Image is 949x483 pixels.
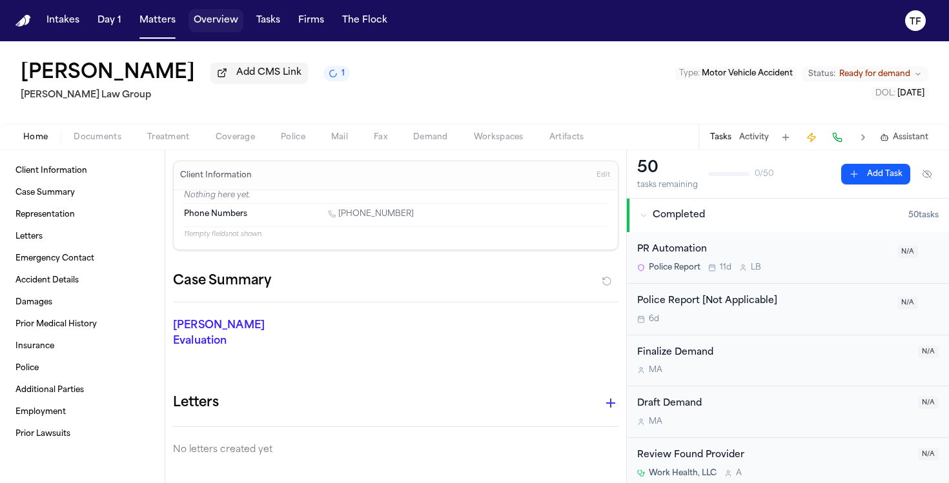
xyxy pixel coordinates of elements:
h1: Letters [173,393,219,413]
button: Add Task [777,128,795,146]
span: Police Report [649,262,700,273]
span: Work Health, LLC [649,468,717,478]
div: Open task: Finalize Demand [627,335,949,387]
button: Edit Type: Motor Vehicle Accident [675,67,797,80]
div: tasks remaining [637,180,698,190]
a: Emergency Contact [10,248,154,269]
button: Day 1 [92,9,127,32]
div: Open task: Police Report [Not Applicable] [627,284,949,335]
button: Completed50tasks [627,199,949,232]
span: A [736,468,742,478]
div: Finalize Demand [637,346,910,360]
span: 11d [720,262,731,273]
button: Firms [293,9,329,32]
span: Police [281,132,305,143]
h2: Case Summary [173,271,271,291]
button: Edit DOL: 2025-03-17 [872,87,928,100]
span: Treatment [147,132,190,143]
button: Make a Call [828,128,846,146]
span: N/A [918,448,939,460]
a: Prior Medical History [10,314,154,335]
div: Open task: Draft Demand [627,386,949,438]
a: Home [15,15,31,27]
div: Open task: PR Automation [627,232,949,284]
span: Motor Vehicle Accident [702,70,793,77]
span: 50 task s [908,210,939,221]
button: Tasks [251,9,285,32]
a: Letters [10,226,154,247]
p: Nothing here yet. [184,190,607,203]
a: Client Information [10,161,154,181]
button: Edit matter name [21,62,195,85]
a: Employment [10,402,154,422]
span: Mail [331,132,348,143]
p: 11 empty fields not shown. [184,230,607,239]
span: Documents [74,132,121,143]
p: [PERSON_NAME] Evaluation [173,318,311,349]
span: Assistant [893,132,928,143]
button: Hide completed tasks (⌘⇧H) [915,164,939,184]
button: Intakes [41,9,85,32]
a: Case Summary [10,182,154,203]
div: 50 [637,158,698,179]
button: The Flock [337,9,393,32]
span: N/A [918,397,939,409]
span: Type : [679,70,700,77]
a: Call 1 (207) 636-6351 [328,209,414,219]
img: Finch Logo [15,15,31,27]
a: Prior Lawsuits [10,424,154,444]
span: Phone Numbers [184,209,247,219]
p: No letters created yet [173,442,618,458]
button: Create Immediate Task [802,128,821,146]
span: Add CMS Link [236,66,301,79]
button: Edit [593,165,614,186]
button: Tasks [710,132,731,143]
a: Police [10,358,154,379]
a: Accident Details [10,270,154,291]
div: Draft Demand [637,397,910,411]
span: Completed [653,209,705,222]
a: Additional Parties [10,380,154,400]
span: N/A [897,246,918,258]
h3: Client Information [178,170,254,181]
h1: [PERSON_NAME] [21,62,195,85]
a: Representation [10,204,154,225]
span: 1 [342,68,345,79]
button: Activity [739,132,769,143]
button: Assistant [880,132,928,143]
button: Add Task [841,164,910,184]
span: DOL : [875,90,895,97]
span: M A [649,365,662,375]
span: 6d [649,314,659,324]
span: N/A [897,297,918,309]
span: M A [649,417,662,427]
span: Status: [808,69,835,79]
span: Artifacts [549,132,584,143]
span: N/A [918,346,939,358]
button: Matters [134,9,181,32]
span: L B [751,262,761,273]
span: Fax [374,132,387,143]
span: 0 / 50 [755,169,773,179]
span: Demand [413,132,448,143]
div: PR Automation [637,242,890,257]
div: Review Found Provider [637,448,910,463]
button: 1 active task [323,66,350,81]
span: [DATE] [897,90,924,97]
button: Add CMS Link [210,63,308,83]
span: Home [23,132,48,143]
span: Coverage [216,132,255,143]
a: Damages [10,292,154,313]
button: Change status from Ready for demand [802,66,928,82]
a: Insurance [10,336,154,357]
div: Police Report [Not Applicable] [637,294,890,309]
button: Overview [189,9,243,32]
span: Workspaces [474,132,524,143]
